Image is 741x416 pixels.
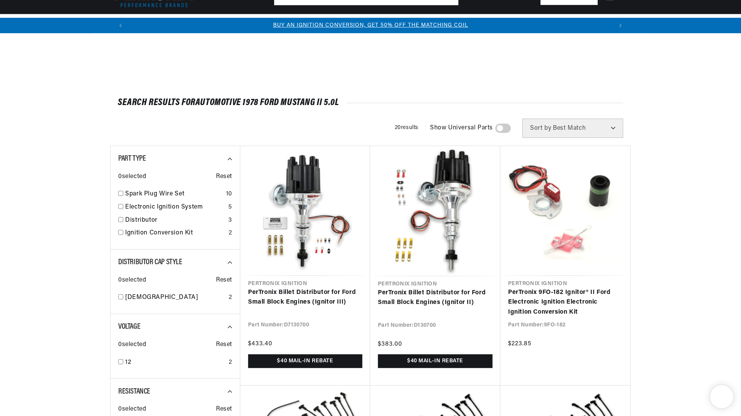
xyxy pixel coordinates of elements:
div: Announcement [128,21,613,30]
span: Reset [216,404,232,414]
summary: Coils & Distributors [172,14,236,32]
a: 12 [125,358,226,368]
span: Reset [216,275,232,285]
button: Translation missing: en.sections.announcements.next_announcement [613,18,628,33]
div: SEARCH RESULTS FOR Automotive 1978 Ford Mustang II 5.0L [118,99,623,107]
div: 2 [229,358,232,368]
span: 0 selected [118,404,146,414]
div: 1 of 3 [128,21,613,30]
a: Spark Plug Wire Set [125,189,223,199]
div: 2 [229,228,232,238]
span: Reset [216,172,232,182]
span: 0 selected [118,172,146,182]
div: 3 [228,216,232,226]
span: 0 selected [118,340,146,350]
select: Sort by [522,119,623,138]
button: Translation missing: en.sections.announcements.previous_announcement [113,18,128,33]
summary: Ignition Conversions [110,14,172,32]
summary: Engine Swaps [335,14,379,32]
a: PerTronix Billet Distributor for Ford Small Block Engines (Ignitor II) [378,288,493,308]
summary: Motorcycle [489,14,530,32]
span: Sort by [530,125,551,131]
summary: Headers, Exhausts & Components [236,14,335,32]
span: Resistance [118,388,150,396]
div: 2 [229,293,232,303]
a: PerTronix Billet Distributor for Ford Small Block Engines (Ignitor III) [248,288,362,307]
span: Distributor Cap Style [118,258,182,266]
a: Distributor [125,216,225,226]
slideshow-component: Translation missing: en.sections.announcements.announcement_bar [91,18,650,33]
span: Reset [216,340,232,350]
div: 5 [228,202,232,212]
span: 0 selected [118,275,146,285]
span: Show Universal Parts [430,123,493,133]
a: Ignition Conversion Kit [125,228,226,238]
summary: Battery Products [379,14,435,32]
a: PerTronix 9FO-182 Ignitor® II Ford Electronic Ignition Electronic Ignition Conversion Kit [508,288,622,318]
span: 20 results [395,125,418,131]
a: [DEMOGRAPHIC_DATA] [125,293,226,303]
summary: Product Support [584,14,631,33]
a: Electronic Ignition System [125,202,225,212]
span: Voltage [118,323,140,331]
a: BUY AN IGNITION CONVERSION, GET 50% OFF THE MATCHING COIL [273,22,468,28]
div: 10 [226,189,232,199]
summary: Spark Plug Wires [435,14,490,32]
span: Part Type [118,155,146,163]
